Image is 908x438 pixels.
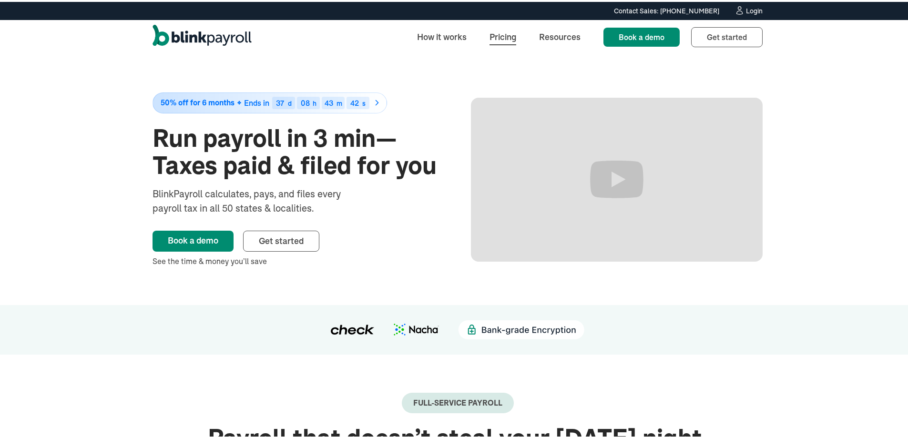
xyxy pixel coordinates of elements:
[350,96,359,106] span: 42
[161,97,235,105] span: 50% off for 6 months
[707,31,747,40] span: Get started
[482,25,524,45] a: Pricing
[153,23,252,48] a: home
[153,123,444,177] h1: Run payroll in 3 min—Taxes paid & filed for you
[153,185,366,214] div: BlinkPayroll calculates, pays, and files every payroll tax in all 50 states & localities.
[153,229,234,250] a: Book a demo
[337,98,342,105] div: m
[603,26,680,45] a: Book a demo
[614,4,719,14] div: Contact Sales: [PHONE_NUMBER]
[746,6,763,12] div: Login
[313,98,316,105] div: h
[153,91,444,112] a: 50% off for 6 monthsEnds in37d08h43m42s
[301,96,310,106] span: 08
[288,98,292,105] div: d
[471,96,763,260] iframe: Run Payroll in 3 min with BlinkPayroll
[276,96,284,106] span: 37
[362,98,366,105] div: s
[413,397,502,406] div: Full-Service payroll
[259,234,304,244] span: Get started
[691,25,763,45] a: Get started
[243,229,319,250] a: Get started
[244,96,269,106] span: Ends in
[153,254,444,265] div: See the time & money you’ll save
[409,25,474,45] a: How it works
[531,25,588,45] a: Resources
[325,96,333,106] span: 43
[619,31,664,40] span: Book a demo
[735,4,763,14] a: Login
